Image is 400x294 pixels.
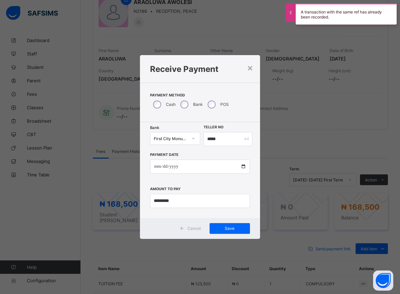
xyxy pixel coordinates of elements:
label: Teller No [204,125,223,129]
div: A transaction with the same ref has already been recorded. [296,3,397,25]
label: Cash [166,102,176,107]
span: Cancel [187,226,201,231]
h1: Receive Payment [150,64,250,74]
label: Bank [193,102,203,107]
label: POS [220,102,229,107]
span: Save [215,226,245,231]
span: Payment Method [150,93,250,97]
div: × [247,62,253,73]
button: Open asap [373,270,393,291]
div: First City Monument Bank (FCMB) - GOOD SHEPHERD SCHOOLS [154,136,187,141]
span: Bank [150,125,159,130]
label: Payment Date [150,153,179,157]
label: Amount to pay [150,187,181,191]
